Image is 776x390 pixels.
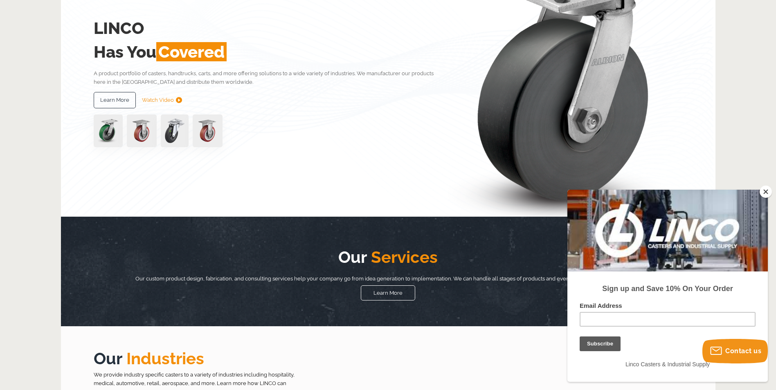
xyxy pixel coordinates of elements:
[760,186,772,198] button: Close
[94,69,446,87] p: A product portfolio of casters, handtrucks, carts, and more offering solutions to a wide variety ...
[122,349,204,368] span: Industries
[9,12,50,27] button: Subscribe
[94,92,136,108] a: Learn More
[94,347,683,370] h2: Our
[94,114,123,147] img: pn3orx8a-94725-1-1-.png
[127,114,157,147] img: capture-59611-removebg-preview-1.png
[94,40,446,64] h2: Has You
[156,42,227,61] span: Covered
[193,114,223,147] img: capture-59611-removebg-preview-1.png
[361,285,415,300] a: Learn More
[35,95,165,103] strong: Sign up and Save 10% On Your Order
[367,247,438,267] span: Services
[126,245,650,269] h2: Our
[725,347,761,355] span: Contact us
[94,16,446,40] h2: LINCO
[161,114,189,147] img: lvwpp200rst849959jpg-30522-removebg-preview-1.png
[126,274,650,283] p: Our custom product design, fabrication, and consulting services help your company go from idea ge...
[58,171,142,178] span: Linco Casters & Industrial Supply
[702,339,768,363] button: Contact us
[176,97,182,103] img: subtract.png
[12,112,188,122] label: Email Address
[12,147,53,161] input: Subscribe
[142,92,182,108] a: Watch Video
